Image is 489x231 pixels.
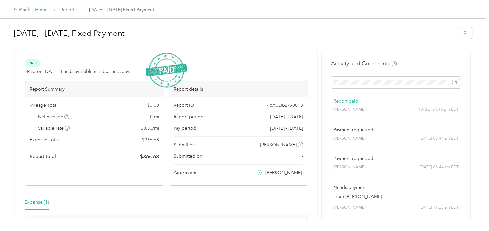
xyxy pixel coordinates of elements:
[146,53,187,88] img: PaidStamp
[174,102,194,109] span: Report ID
[25,81,164,97] div: Report Summary
[147,102,159,109] span: $ 0.00
[419,107,459,113] span: [DATE] 04:16 pm EDT
[302,153,303,160] span: -
[333,107,366,113] span: [PERSON_NAME]
[331,59,397,68] h4: Activity and Comments
[174,125,196,132] span: Pay period
[141,125,159,132] span: $ 0.00 / mi
[35,7,48,12] a: Home
[30,136,59,143] span: Expense Total
[333,164,366,170] span: [PERSON_NAME]
[333,184,459,191] p: Needs payment
[333,98,459,104] p: Report paid
[333,127,459,133] p: Payment requested
[140,153,159,161] span: $ 366.68
[333,193,459,200] p: From [PERSON_NAME]
[452,194,489,231] iframe: Everlance-gr Chat Button Frame
[89,6,154,13] span: [DATE] - [DATE] Fixed Payment
[333,155,459,162] p: Payment requested
[333,136,366,142] span: [PERSON_NAME]
[38,113,70,120] span: Net mileage
[142,136,159,143] span: $ 366.68
[27,68,131,75] span: Paid on [DATE]. Funds available in 2 business days
[420,136,459,142] span: [DATE] 06:44 am EDT
[270,125,303,132] span: [DATE] - [DATE]
[60,7,76,12] a: Reports
[333,205,366,211] span: [PERSON_NAME]
[174,153,202,160] span: Submitted on
[270,113,303,120] span: [DATE] - [DATE]
[420,164,459,170] span: [DATE] 06:44 am EDT
[25,59,41,67] span: Paid
[169,81,308,97] div: Report details
[260,141,297,148] span: [PERSON_NAME]
[25,199,49,206] div: Expense (1)
[150,113,159,120] span: 0 mi
[14,25,453,41] h1: Sep 1 - 30, 2025 Fixed Payment
[174,169,196,176] span: Approvers
[30,153,56,160] span: Report total
[420,205,459,211] span: [DATE] 11:28 am EDT
[267,102,303,109] span: 48A0DBBA-0018
[13,6,30,14] div: Back
[265,169,302,176] span: [PERSON_NAME]
[30,102,57,109] span: Mileage Total
[38,125,70,132] span: Variable rate
[174,141,194,148] span: Submitter
[174,113,204,120] span: Report period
